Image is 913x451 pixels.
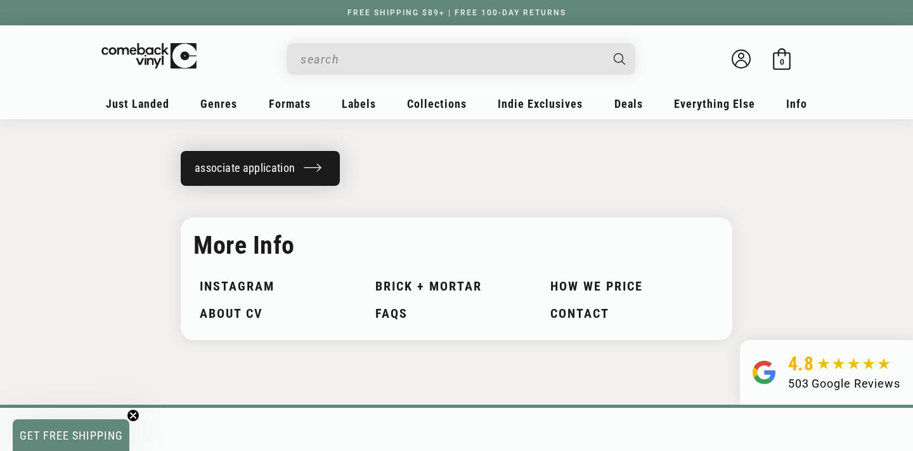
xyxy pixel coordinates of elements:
a: How We Price [550,279,713,294]
span: Collections [407,97,467,110]
h2: More Info [193,230,720,260]
span: 4.8 [788,353,814,375]
a: FAQs [375,306,538,321]
a: Brick + Mortar [375,279,538,294]
a: associate application [181,151,340,186]
span: Everything Else [674,97,755,110]
span: 0 [780,57,784,67]
span: GET FREE SHIPPING [20,429,123,442]
img: star5.svg [817,358,890,370]
a: Instagram [200,279,363,294]
div: 503 Google Reviews [788,375,900,392]
span: Formats [269,97,311,110]
button: Close teaser [127,409,139,422]
a: 4.8 503 Google Reviews [740,340,913,405]
a: Contact [550,306,713,321]
button: Search [603,43,637,75]
span: Genres [200,97,237,110]
span: Info [786,97,807,110]
span: Just Landed [106,97,169,110]
span: Indie Exclusives [498,97,583,110]
input: When autocomplete results are available use up and down arrows to review and enter to select [301,46,601,72]
div: Search [287,43,635,75]
a: FREE SHIPPING $89+ | FREE 100-DAY RETURNS [335,8,579,17]
span: Labels [342,97,376,110]
img: Group.svg [753,353,775,392]
a: About CV [200,306,363,321]
div: GET FREE SHIPPINGClose teaser [13,419,129,451]
span: Deals [614,97,643,110]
